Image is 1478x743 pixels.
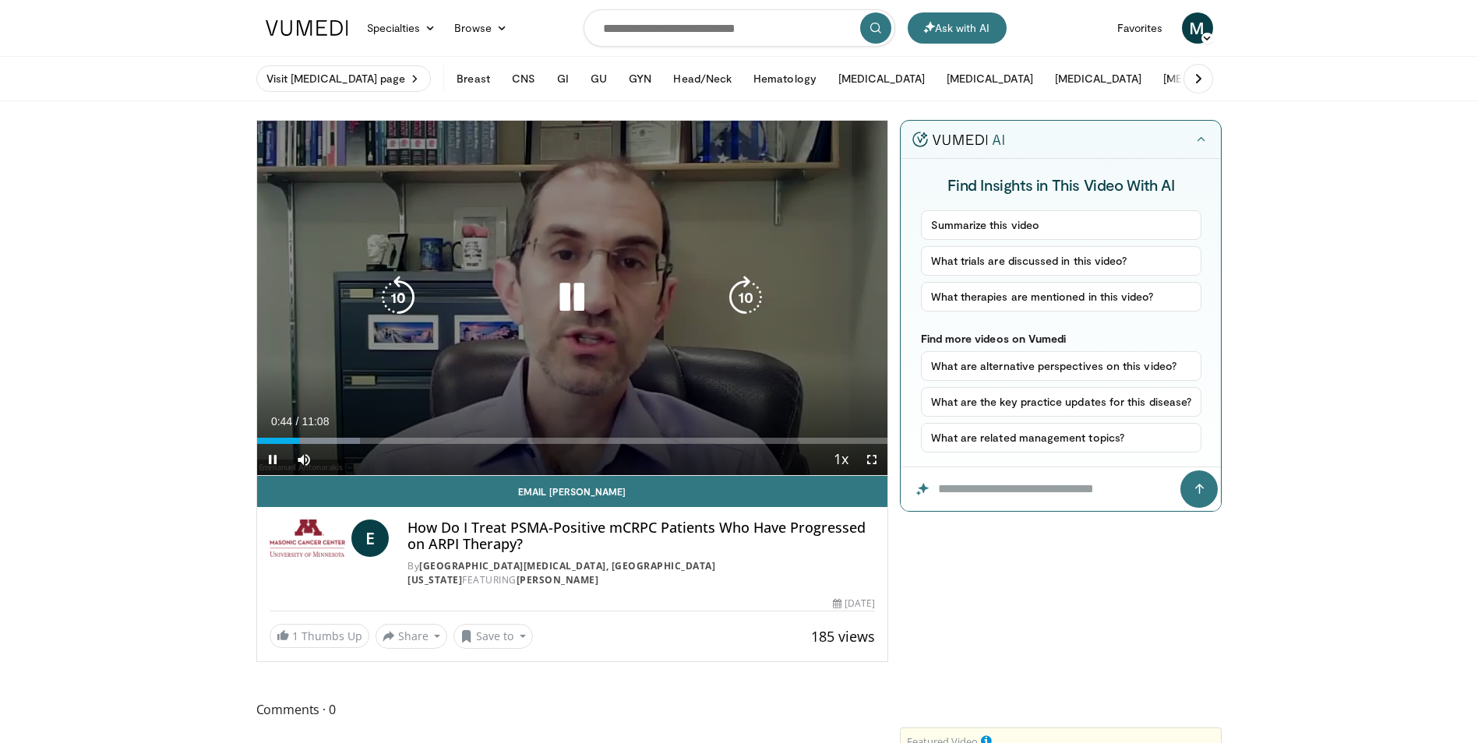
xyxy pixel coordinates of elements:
[257,444,288,475] button: Pause
[517,573,599,586] a: [PERSON_NAME]
[445,12,517,44] a: Browse
[271,415,292,428] span: 0:44
[1182,12,1213,44] a: M
[296,415,299,428] span: /
[257,121,888,476] video-js: Video Player
[407,559,715,586] a: [GEOGRAPHIC_DATA][MEDICAL_DATA], [GEOGRAPHIC_DATA][US_STATE]
[921,246,1202,276] button: What trials are discussed in this video?
[302,415,329,428] span: 11:08
[407,559,875,587] div: By FEATURING
[921,423,1202,452] button: What are related management topics?
[829,63,934,94] button: [MEDICAL_DATA]
[256,699,889,720] span: Comments 0
[856,444,887,475] button: Fullscreen
[908,12,1007,44] button: Ask with AI
[407,519,875,553] h4: How Do I Treat PSMA-Positive mCRPC Patients Who Have Progressed on ARPI Therapy?
[1108,12,1173,44] a: Favorites
[744,63,826,94] button: Hematology
[912,132,1004,147] img: vumedi-ai-logo.v2.svg
[944,523,1178,718] iframe: Advertisement
[921,351,1202,381] button: What are alternative perspectives on this video?
[256,65,432,92] a: Visit [MEDICAL_DATA] page
[921,332,1202,345] p: Find more videos on Vumedi
[584,9,895,47] input: Search topics, interventions
[358,12,446,44] a: Specialties
[921,282,1202,312] button: What therapies are mentioned in this video?
[811,627,875,646] span: 185 views
[548,63,578,94] button: GI
[270,519,346,557] img: Masonic Cancer Center, University of Minnesota
[376,624,448,649] button: Share
[447,63,499,94] button: Breast
[664,63,741,94] button: Head/Neck
[257,438,888,444] div: Progress Bar
[921,387,1202,417] button: What are the key practice updates for this disease?
[937,63,1042,94] button: [MEDICAL_DATA]
[581,63,616,94] button: GU
[351,519,389,557] a: E
[901,467,1221,511] input: Question for the AI
[921,174,1202,195] h4: Find Insights in This Video With AI
[453,624,533,649] button: Save to
[1046,63,1151,94] button: [MEDICAL_DATA]
[619,63,661,94] button: GYN
[288,444,319,475] button: Mute
[833,597,875,611] div: [DATE]
[266,20,348,36] img: VuMedi Logo
[270,624,369,648] a: 1 Thumbs Up
[257,476,888,507] a: Email [PERSON_NAME]
[825,444,856,475] button: Playback Rate
[503,63,545,94] button: CNS
[1154,63,1259,94] button: [MEDICAL_DATA]
[921,210,1202,240] button: Summarize this video
[292,629,298,643] span: 1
